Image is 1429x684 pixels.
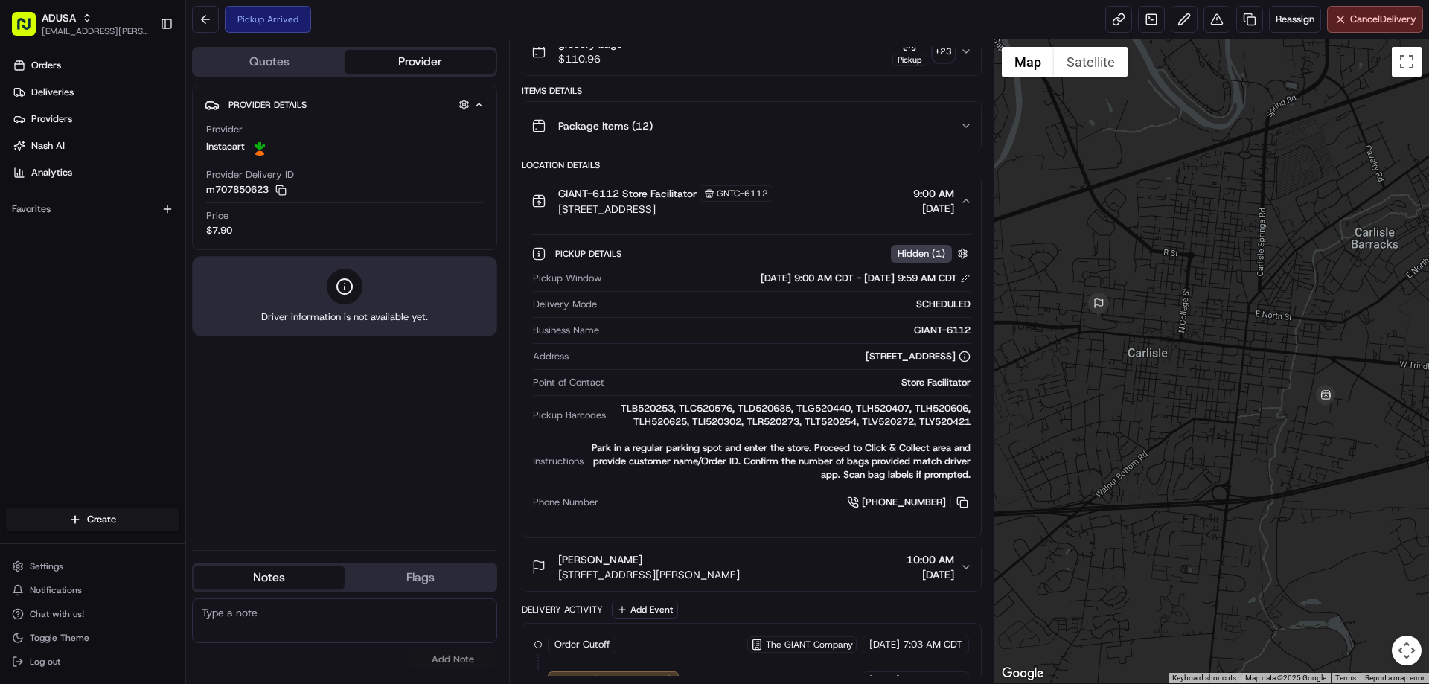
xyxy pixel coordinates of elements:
button: grocery bags$110.96Pickup+23 [522,28,980,75]
span: 7:03 AM CDT [903,638,962,651]
span: Providers [31,112,72,126]
span: Cancel Delivery [1350,13,1416,26]
div: 💻 [126,217,138,229]
button: Provider Details [205,92,485,117]
div: 📗 [15,217,27,229]
button: Chat with us! [6,604,179,624]
button: [PERSON_NAME][STREET_ADDRESS][PERSON_NAME]10:00 AM[DATE] [522,543,980,591]
button: ADUSA[EMAIL_ADDRESS][PERSON_NAME][DOMAIN_NAME] [6,6,154,42]
div: [STREET_ADDRESS] [866,350,971,363]
a: Deliveries [6,80,185,104]
button: Add Event [612,601,678,619]
div: GIANT-6112 [605,324,970,337]
a: Terms (opens in new tab) [1335,674,1356,682]
span: Business Name [533,324,599,337]
button: GIANT-6112 Store FacilitatorGNTC-6112[STREET_ADDRESS]9:00 AM[DATE] [522,176,980,226]
span: Pickup Barcodes [533,409,606,422]
span: $110.96 [558,51,622,66]
span: Instacart [206,140,245,153]
img: Google [998,664,1047,683]
button: Create [6,508,179,531]
a: 💻API Documentation [120,210,245,237]
span: [PHONE_NUMBER] [862,496,946,509]
span: $7.90 [206,224,232,237]
span: Pylon [148,252,180,263]
span: [PERSON_NAME] [558,552,642,567]
span: 10:00 AM [907,552,954,567]
button: Map camera controls [1392,636,1422,665]
span: Deliveries [31,86,74,99]
span: [DATE] [869,638,900,651]
button: Log out [6,651,179,672]
button: Show street map [1002,47,1054,77]
span: Provider Delivery ID [206,168,294,182]
button: CancelDelivery [1327,6,1423,33]
a: [PHONE_NUMBER] [847,494,971,511]
button: Provider [345,50,496,74]
button: Toggle Theme [6,627,179,648]
a: Orders [6,54,185,77]
span: Notifications [30,584,82,596]
span: Phone Number [533,496,598,509]
a: Analytics [6,161,185,185]
div: Delivery Activity [522,604,603,616]
img: Nash [15,15,45,45]
span: Address [533,350,569,363]
img: profile_instacart_ahold_partner.png [251,138,269,156]
div: Park in a regular parking spot and enter the store. Proceed to Click & Collect area and provide c... [589,441,970,482]
p: Welcome 👋 [15,60,271,83]
span: [DATE] [907,567,954,582]
button: ADUSA [42,10,76,25]
div: GIANT-6112 Store FacilitatorGNTC-6112[STREET_ADDRESS]9:00 AM[DATE] [522,226,980,537]
span: Knowledge Base [30,216,114,231]
div: Pickup [892,54,927,66]
input: Clear [39,96,246,112]
button: Notifications [6,580,179,601]
span: Delivery Mode [533,298,597,311]
div: + 23 [933,41,954,62]
span: Orders [31,59,61,72]
span: [DATE] [913,201,954,216]
span: Settings [30,560,63,572]
div: Favorites [6,197,179,221]
button: Flags [345,566,496,589]
div: Location Details [522,159,981,171]
span: [EMAIL_ADDRESS][PERSON_NAME][DOMAIN_NAME] [42,25,148,37]
span: Chat with us! [30,608,84,620]
div: Items Details [522,85,981,97]
span: Driver information is not available yet. [261,310,428,324]
span: GNTC-6112 [717,188,768,199]
span: GIANT-6112 Store Facilitator [558,186,697,201]
img: 1736555255976-a54dd68f-1ca7-489b-9aae-adbdc363a1c4 [15,142,42,169]
div: Start new chat [51,142,244,157]
div: TLB520253, TLC520576, TLD520635, TLG520440, TLH520407, TLH520606, TLH520625, TLI520302, TLR520273... [612,402,970,429]
button: Quotes [194,50,345,74]
button: Hidden (1) [891,244,972,263]
span: 9:00 AM [913,186,954,201]
span: Analytics [31,166,72,179]
a: Powered byPylon [105,252,180,263]
button: m707850623 [206,183,287,196]
span: API Documentation [141,216,239,231]
span: [STREET_ADDRESS][PERSON_NAME] [558,567,740,582]
span: Provider [206,123,243,136]
button: Package Items (12) [522,102,980,150]
span: Instructions [533,455,584,468]
span: Pickup Details [555,248,624,260]
span: The GIANT Company [766,639,853,651]
button: Keyboard shortcuts [1172,673,1236,683]
div: SCHEDULED [603,298,970,311]
span: Point of Contact [533,376,604,389]
div: We're available if you need us! [51,157,188,169]
span: Log out [30,656,60,668]
button: Pickup+23 [892,37,954,66]
span: Nash AI [31,139,65,153]
span: Map data ©2025 Google [1245,674,1326,682]
div: [DATE] 9:00 AM CDT - [DATE] 9:59 AM CDT [761,272,971,285]
a: Open this area in Google Maps (opens a new window) [998,664,1047,683]
a: Nash AI [6,134,185,158]
span: [STREET_ADDRESS] [558,202,773,217]
button: Reassign [1269,6,1321,33]
span: Reassign [1276,13,1314,26]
